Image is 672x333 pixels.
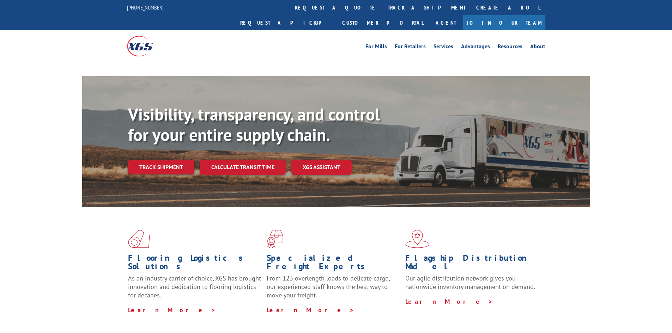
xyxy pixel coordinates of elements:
h1: Flooring Logistics Solutions [128,254,261,274]
a: Request a pickup [235,15,337,30]
p: From 123 overlength loads to delicate cargo, our experienced staff knows the best way to move you... [267,274,400,306]
a: Learn More > [267,306,355,314]
a: Learn More > [405,297,493,306]
a: Learn More > [128,306,216,314]
a: Agent [429,15,463,30]
a: Join Our Team [463,15,545,30]
a: Customer Portal [337,15,429,30]
span: As an industry carrier of choice, XGS has brought innovation and dedication to flooring logistics... [128,274,261,299]
img: xgs-icon-total-supply-chain-intelligence-red [128,230,150,248]
b: Visibility, transparency, and control for your entire supply chain. [128,103,380,146]
a: Calculate transit time [200,160,286,175]
a: Services [434,44,453,51]
a: Track shipment [128,160,194,174]
a: Resources [498,44,522,51]
h1: Specialized Freight Experts [267,254,400,274]
a: About [530,44,545,51]
a: XGS ASSISTANT [291,160,352,175]
a: For Retailers [395,44,426,51]
a: For Mills [365,44,387,51]
span: Our agile distribution network gives you nationwide inventory management on demand. [405,274,535,291]
a: Advantages [461,44,490,51]
h1: Flagship Distribution Model [405,254,539,274]
img: xgs-icon-focused-on-flooring-red [267,230,283,248]
img: xgs-icon-flagship-distribution-model-red [405,230,430,248]
a: [PHONE_NUMBER] [127,4,164,11]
